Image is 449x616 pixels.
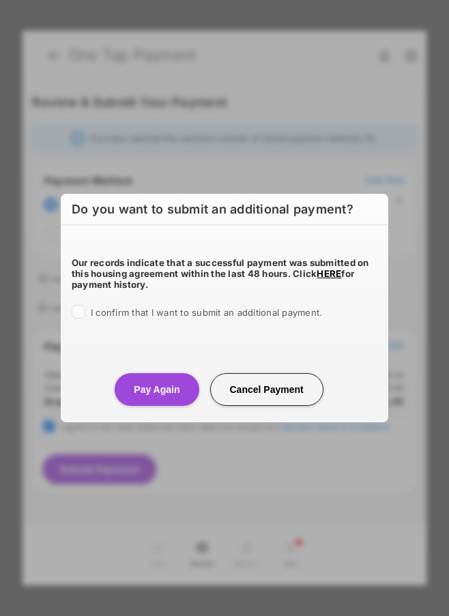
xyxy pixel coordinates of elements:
[61,194,388,225] h2: Do you want to submit an additional payment?
[91,307,322,318] span: I confirm that I want to submit an additional payment.
[210,373,323,406] button: Cancel Payment
[317,268,341,279] a: HERE
[115,373,199,406] button: Pay Again
[72,257,377,290] h5: Our records indicate that a successful payment was submitted on this housing agreement within the...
